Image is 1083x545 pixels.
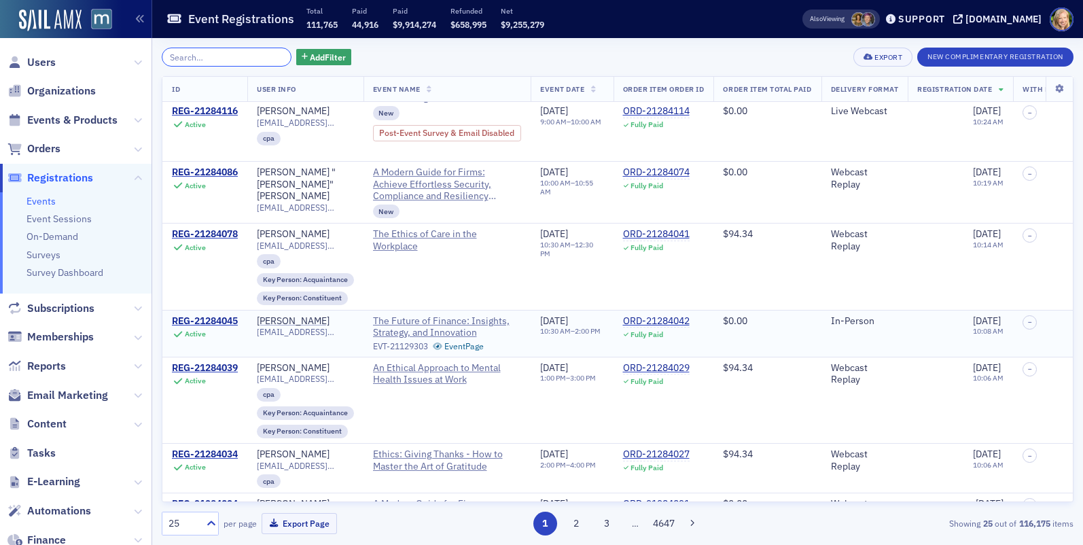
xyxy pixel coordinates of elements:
[185,243,206,252] div: Active
[1028,502,1032,510] span: –
[723,166,747,178] span: $0.00
[917,48,1073,67] button: New Complimentary Registration
[172,362,238,374] a: REG-21284039
[27,330,94,345] span: Memberships
[623,84,705,94] span: Order Item Order ID
[540,497,568,510] span: [DATE]
[7,141,60,156] a: Orders
[373,205,400,218] div: New
[973,178,1004,188] time: 10:19 AM
[172,166,238,179] div: REG-21284086
[373,106,400,120] div: New
[450,19,486,30] span: $658,995
[185,120,206,128] div: Active
[7,55,56,70] a: Users
[623,449,690,461] a: ORD-21284027
[540,178,571,188] time: 10:00 AM
[257,388,281,402] div: cpa
[7,84,96,99] a: Organizations
[257,166,354,203] div: [PERSON_NAME] "[PERSON_NAME]" [PERSON_NAME]
[7,301,94,316] a: Subscriptions
[973,166,1001,178] span: [DATE]
[27,504,91,518] span: Automations
[564,512,588,535] button: 2
[595,512,619,535] button: 3
[168,516,198,531] div: 25
[501,19,544,30] span: $9,255,279
[861,12,875,27] span: Meghan Will
[631,463,663,472] div: Fully Paid
[652,512,676,535] button: 4647
[973,240,1004,249] time: 10:14 AM
[373,362,522,386] span: An Ethical Approach to Mental Health Issues at Work
[257,474,281,488] div: cpa
[185,463,206,472] div: Active
[172,228,238,241] a: REG-21284078
[7,417,67,432] a: Content
[540,240,593,258] time: 12:30 PM
[631,181,663,190] div: Fully Paid
[831,105,899,118] div: Live Webcast
[162,48,291,67] input: Search…
[257,498,330,510] a: [PERSON_NAME]
[172,105,238,118] a: REG-21284116
[27,84,96,99] span: Organizations
[257,315,330,328] div: [PERSON_NAME]
[393,19,436,30] span: $9,914,274
[257,118,354,128] span: [EMAIL_ADDRESS][DOMAIN_NAME]
[540,178,593,196] time: 10:55 AM
[257,203,354,213] span: [EMAIL_ADDRESS][DOMAIN_NAME]
[7,446,56,461] a: Tasks
[257,406,354,420] div: Key Person: Acquaintance
[626,517,645,529] span: …
[373,498,522,534] a: A Modern Guide for Firms: Achieve Effortless Security, Compliance and Resiliency (brought to you ...
[540,84,584,94] span: Event Date
[1050,7,1073,31] span: Profile
[296,49,352,66] button: AddFilter
[172,449,238,461] div: REG-21284034
[917,84,992,94] span: Registration Date
[540,166,568,178] span: [DATE]
[257,228,330,241] a: [PERSON_NAME]
[224,517,257,529] label: per page
[973,326,1004,336] time: 10:08 AM
[373,449,522,472] a: Ethics: Giving Thanks - How to Master the Art of Gratitude
[1028,109,1032,117] span: –
[851,12,866,27] span: Laura Swann
[185,181,206,190] div: Active
[306,19,338,30] span: 111,765
[91,9,112,30] img: SailAMX
[779,517,1073,529] div: Showing out of items
[306,6,338,16] p: Total
[540,118,601,126] div: –
[540,117,567,126] time: 9:00 AM
[19,10,82,31] img: SailAMX
[257,362,330,374] a: [PERSON_NAME]
[257,292,348,305] div: Key Person: Constituent
[257,449,330,461] div: [PERSON_NAME]
[623,105,690,118] a: ORD-21284114
[501,6,544,16] p: Net
[723,105,747,117] span: $0.00
[980,517,995,529] strong: 25
[257,273,354,287] div: Key Person: Acquaintance
[185,330,206,338] div: Active
[27,171,93,186] span: Registrations
[310,51,346,63] span: Add Filter
[393,6,436,16] p: Paid
[540,460,566,470] time: 2:00 PM
[723,448,753,460] span: $94.34
[571,117,601,126] time: 10:00 AM
[623,498,690,510] a: ORD-21284021
[1028,232,1032,240] span: –
[257,105,330,118] div: [PERSON_NAME]
[623,166,690,179] a: ORD-21284074
[623,228,690,241] a: ORD-21284041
